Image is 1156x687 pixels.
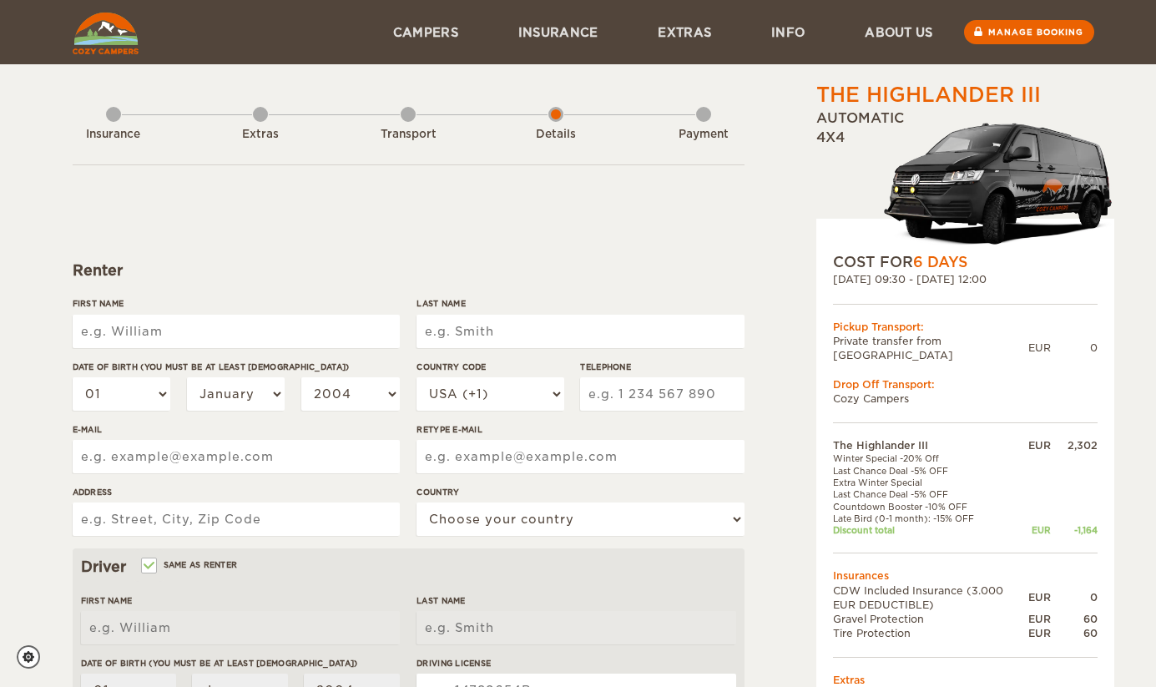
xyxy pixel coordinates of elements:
[833,673,1098,687] td: Extras
[17,645,51,669] a: Cookie settings
[833,391,1098,406] td: Cozy Campers
[73,361,400,373] label: Date of birth (You must be at least [DEMOGRAPHIC_DATA])
[833,501,1028,513] td: Countdown Booster -10% OFF
[416,297,744,310] label: Last Name
[833,477,1028,488] td: Extra Winter Special
[416,611,735,644] input: e.g. Smith
[833,465,1028,477] td: Last Chance Deal -5% OFF
[362,127,454,143] div: Transport
[833,272,1098,286] div: [DATE] 09:30 - [DATE] 12:00
[73,13,139,54] img: Cozy Campers
[510,127,602,143] div: Details
[416,657,735,669] label: Driving License
[143,557,238,573] label: Same as renter
[1051,612,1098,626] div: 60
[416,594,735,607] label: Last Name
[833,320,1098,334] div: Pickup Transport:
[833,626,1028,640] td: Tire Protection
[1028,438,1051,452] div: EUR
[1051,341,1098,355] div: 0
[833,583,1028,612] td: CDW Included Insurance (3.000 EUR DEDUCTIBLE)
[833,452,1028,464] td: Winter Special -20% Off
[1028,590,1051,604] div: EUR
[73,486,400,498] label: Address
[833,524,1028,536] td: Discount total
[833,252,1098,272] div: COST FOR
[1028,341,1051,355] div: EUR
[143,562,154,573] input: Same as renter
[416,361,563,373] label: Country Code
[1028,524,1051,536] div: EUR
[816,109,1114,252] div: Automatic 4x4
[580,361,744,373] label: Telephone
[1051,590,1098,604] div: 0
[73,297,400,310] label: First Name
[964,20,1094,44] a: Manage booking
[81,557,736,577] div: Driver
[1051,524,1098,536] div: -1,164
[580,377,744,411] input: e.g. 1 234 567 890
[81,611,400,644] input: e.g. William
[658,127,750,143] div: Payment
[81,657,400,669] label: Date of birth (You must be at least [DEMOGRAPHIC_DATA])
[1028,626,1051,640] div: EUR
[215,127,306,143] div: Extras
[416,315,744,348] input: e.g. Smith
[73,260,745,280] div: Renter
[1051,438,1098,452] div: 2,302
[833,488,1028,500] td: Last Chance Deal -5% OFF
[833,334,1028,362] td: Private transfer from [GEOGRAPHIC_DATA]
[416,486,744,498] label: Country
[883,114,1114,252] img: stor-langur-4.png
[913,254,967,270] span: 6 Days
[833,568,1098,583] td: Insurances
[816,81,1041,109] div: The Highlander III
[73,503,400,536] input: e.g. Street, City, Zip Code
[68,127,159,143] div: Insurance
[416,440,744,473] input: e.g. example@example.com
[73,423,400,436] label: E-mail
[833,377,1098,391] div: Drop Off Transport:
[833,438,1028,452] td: The Highlander III
[833,513,1028,524] td: Late Bird (0-1 month): -15% OFF
[833,612,1028,626] td: Gravel Protection
[416,423,744,436] label: Retype E-mail
[1028,612,1051,626] div: EUR
[73,315,400,348] input: e.g. William
[73,440,400,473] input: e.g. example@example.com
[1051,626,1098,640] div: 60
[81,594,400,607] label: First Name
